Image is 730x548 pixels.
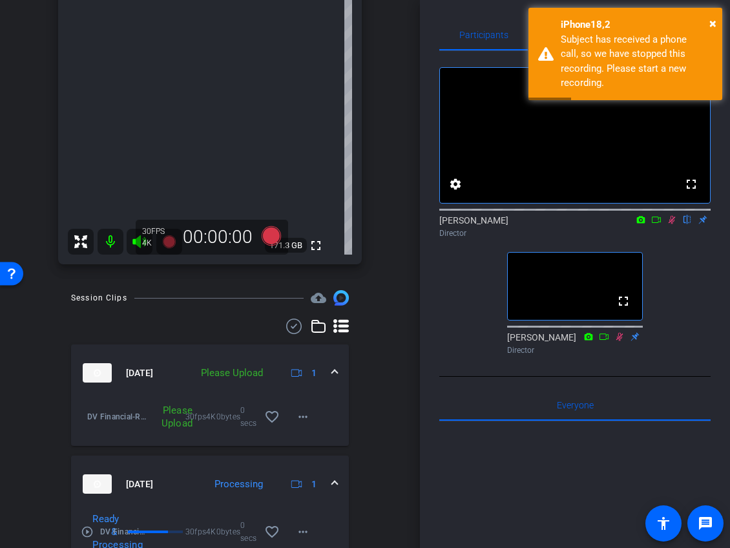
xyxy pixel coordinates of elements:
span: 30fps [185,410,206,423]
div: 4K [142,238,174,248]
div: [PERSON_NAME] [507,331,643,356]
mat-icon: cloud_upload [311,290,326,306]
mat-icon: message [698,516,713,531]
img: thumb-nail [83,363,112,383]
span: [DATE] [126,366,153,380]
mat-icon: favorite_border [264,409,280,425]
span: 4K [206,410,216,423]
div: Please Upload [148,404,199,430]
span: 0 secs [240,404,256,430]
img: thumb-nail [83,474,112,494]
mat-icon: flip [680,213,695,225]
div: Processing [208,477,269,492]
div: Director [507,344,643,356]
span: Everyone [557,401,594,410]
div: 30 [142,226,174,237]
mat-icon: more_horiz [295,524,311,540]
div: iPhone18,2 [561,17,713,32]
span: FPS [151,227,165,236]
span: 1 [311,366,317,380]
mat-icon: fullscreen [616,293,631,309]
span: Destinations for your clips [311,290,326,306]
span: 0bytes [216,410,241,423]
div: thumb-nail[DATE]Please Upload1 [71,401,349,446]
span: [DATE] [126,478,153,491]
mat-icon: favorite_border [264,524,280,540]
span: 0bytes [216,525,241,538]
div: Director [439,227,711,239]
mat-expansion-panel-header: thumb-nail[DATE]Please Upload1 [71,344,349,401]
mat-icon: fullscreen [683,176,699,192]
mat-icon: more_horiz [295,409,311,425]
mat-icon: fullscreen [308,238,324,253]
span: DV Financial-R4 September FINKIT-RMD Season 1-2025-10-02-14-56-45-801-0 [100,525,148,538]
img: Session clips [333,290,349,306]
span: 4K [206,525,216,538]
div: Session Clips [71,291,127,304]
div: Please Upload [194,366,269,381]
span: × [709,16,716,31]
span: DV Financial-R4 September FINKIT-Who Do You Go To First- 1-2025-10-02-15-05-38-523-0 [87,410,148,423]
span: Participants [459,30,508,39]
mat-icon: accessibility [656,516,671,531]
mat-icon: settings [448,176,463,192]
div: Subject has received a phone call, so we have stopped this recording. Please start a new recording. [561,32,713,90]
span: 0 secs [240,519,256,545]
button: Close [709,14,716,33]
span: 1 [311,478,317,491]
div: [PERSON_NAME] [439,214,711,239]
span: 30fps [185,525,206,538]
div: 00:00:00 [174,226,261,248]
mat-expansion-panel-header: thumb-nail[DATE]Processing1 [71,456,349,512]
